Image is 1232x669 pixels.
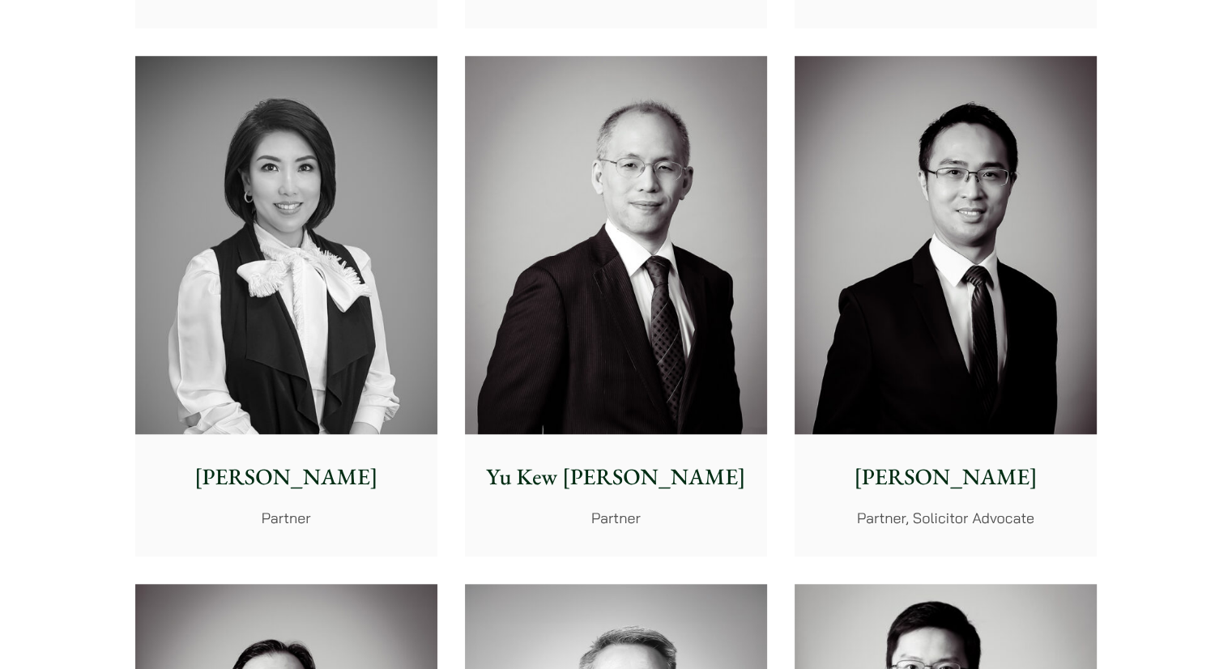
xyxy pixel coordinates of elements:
[478,460,754,494] p: Yu Kew [PERSON_NAME]
[135,56,437,556] a: [PERSON_NAME] Partner
[808,460,1084,494] p: [PERSON_NAME]
[148,460,424,494] p: [PERSON_NAME]
[465,56,767,556] a: Yu Kew [PERSON_NAME] Partner
[478,507,754,529] p: Partner
[795,56,1097,556] a: [PERSON_NAME] Partner, Solicitor Advocate
[148,507,424,529] p: Partner
[808,507,1084,529] p: Partner, Solicitor Advocate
